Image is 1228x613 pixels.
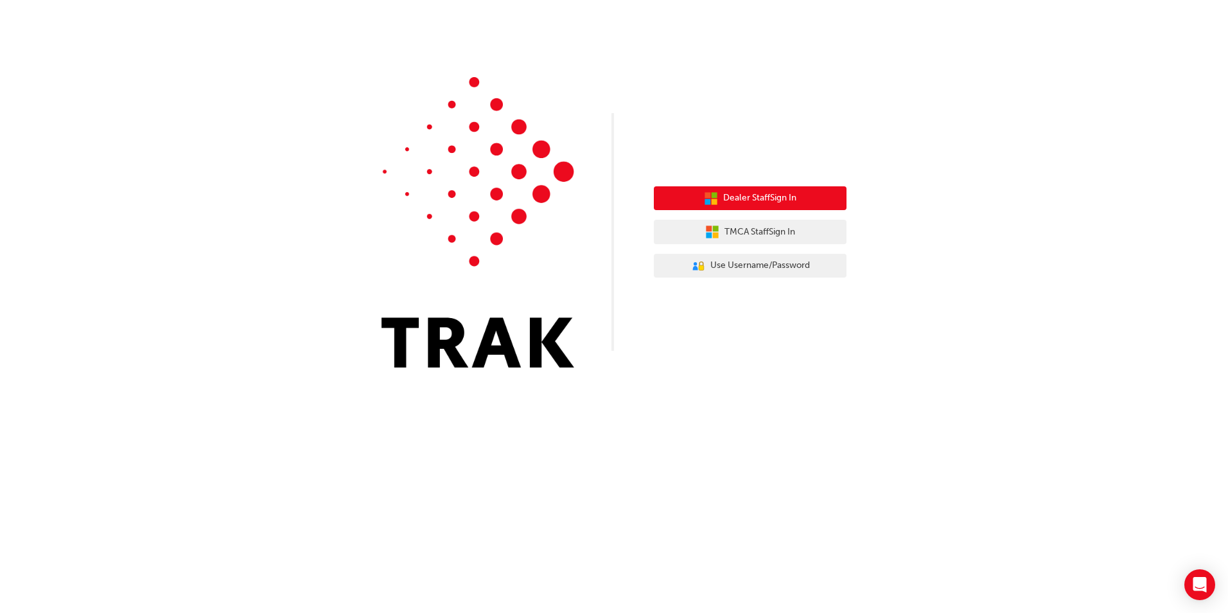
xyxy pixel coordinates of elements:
[654,220,846,244] button: TMCA StaffSign In
[654,254,846,278] button: Use Username/Password
[1184,569,1215,600] div: Open Intercom Messenger
[710,258,810,273] span: Use Username/Password
[723,191,796,206] span: Dealer Staff Sign In
[724,225,795,240] span: TMCA Staff Sign In
[382,77,574,368] img: Trak
[654,186,846,211] button: Dealer StaffSign In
